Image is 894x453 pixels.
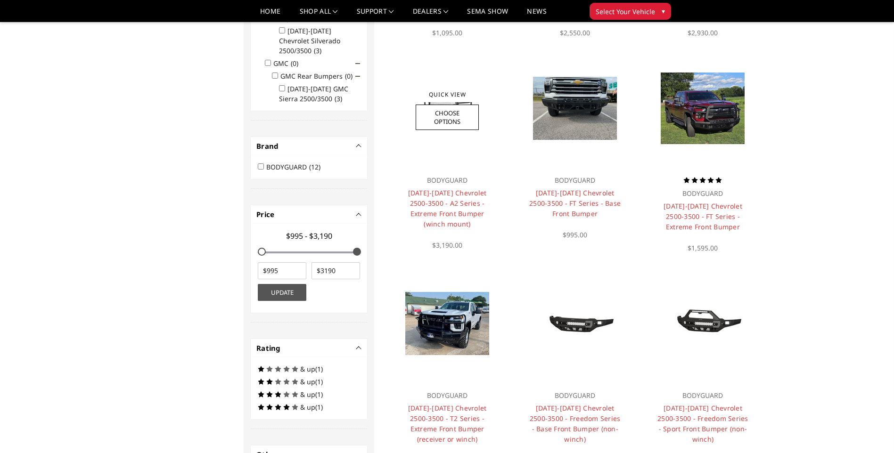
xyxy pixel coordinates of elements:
[467,8,508,22] a: SEMA Show
[656,390,750,401] p: BODYGUARD
[300,377,315,386] span: & up
[416,87,479,102] a: Quick View
[335,94,342,103] span: (3)
[280,72,358,81] label: GMC Rear Bumpers
[357,144,361,148] button: -
[312,262,360,279] input: $3190
[315,390,323,399] span: (1)
[279,84,348,103] label: [DATE]-[DATE] GMC Sierra 2500/3500
[432,241,462,250] span: $3,190.00
[256,209,361,220] h4: Price
[303,14,311,23] span: (0)
[563,230,587,239] span: $995.00
[657,404,748,444] a: [DATE]-[DATE] Chevrolet 2500-3500 - Freedom Series - Sport Front Bumper (non-winch)
[315,403,323,412] span: (1)
[529,188,621,218] a: [DATE]-[DATE] Chevrolet 2500-3500 - FT Series - Base Front Bumper
[400,175,494,186] p: BODYGUARD
[300,390,315,399] span: & up
[300,364,315,373] span: & up
[688,28,718,37] span: $2,930.00
[664,202,742,231] a: [DATE]-[DATE] Chevrolet 2500-3500 - FT Series - Extreme Front Bumper
[408,188,487,228] a: [DATE]-[DATE] Chevrolet 2500-3500 - A2 Series - Extreme Front Bumper (winch mount)
[662,6,665,16] span: ▾
[260,8,280,22] a: Home
[256,141,361,152] h4: Brand
[530,404,621,444] a: [DATE]-[DATE] Chevrolet 2500-3500 - Freedom Series - Base Front Bumper (non-winch)
[258,262,306,279] input: $995
[300,403,315,412] span: & up
[256,343,361,354] h4: Rating
[315,364,323,373] span: (1)
[309,162,320,171] span: (12)
[355,61,360,66] span: Click to show/hide children
[357,8,394,22] a: Support
[560,28,590,37] span: $2,550.00
[357,212,361,217] button: -
[416,105,479,130] a: Choose Options
[400,390,494,401] p: BODYGUARD
[596,7,655,16] span: Select Your Vehicle
[656,188,750,199] p: BODYGUARD
[688,243,718,252] span: $1,595.00
[345,72,353,81] span: (0)
[432,28,462,37] span: $1,095.00
[272,4,327,23] label: Chevrolet Rear Bumpers
[355,74,360,79] span: Click to show/hide children
[528,175,623,186] p: BODYGUARD
[315,377,323,386] span: (1)
[357,346,361,350] button: -
[258,284,306,301] button: Update
[273,59,304,68] label: GMC
[279,26,340,55] label: [DATE]-[DATE] Chevrolet Silverado 2500/3500
[408,404,487,444] a: [DATE]-[DATE] Chevrolet 2500-3500 - T2 Series - Extreme Front Bumper (receiver or winch)
[291,59,298,68] span: (0)
[413,8,449,22] a: Dealers
[314,46,321,55] span: (3)
[527,8,546,22] a: News
[528,390,623,401] p: BODYGUARD
[590,3,671,20] button: Select Your Vehicle
[266,162,326,171] label: BODYGUARD
[300,8,338,22] a: shop all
